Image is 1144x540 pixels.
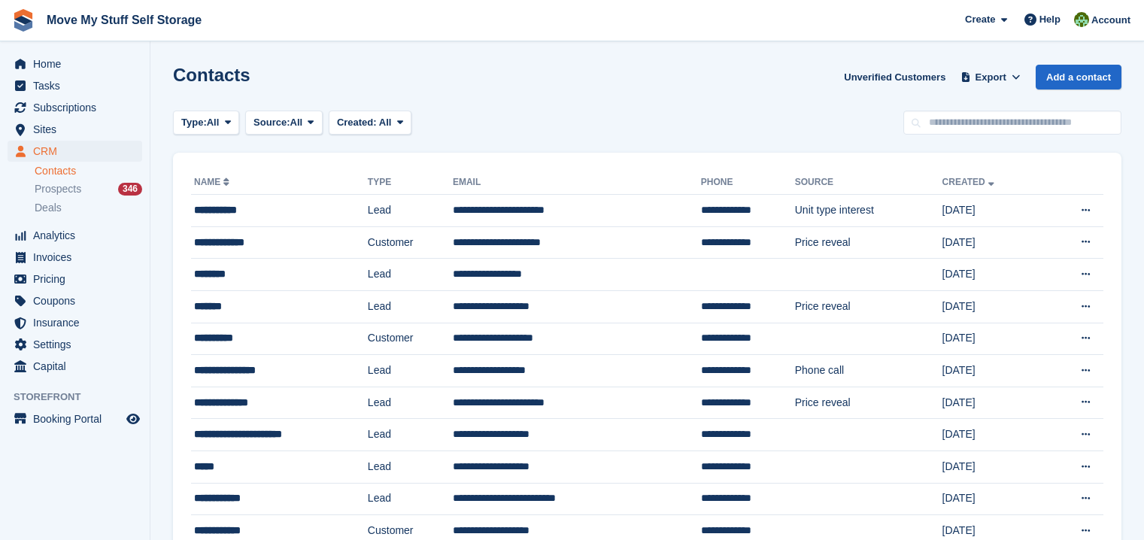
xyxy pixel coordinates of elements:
[33,97,123,118] span: Subscriptions
[118,183,142,196] div: 346
[965,12,995,27] span: Create
[194,177,232,187] a: Name
[207,115,220,130] span: All
[368,387,453,419] td: Lead
[368,195,453,227] td: Lead
[942,323,1045,355] td: [DATE]
[253,115,290,130] span: Source:
[8,225,142,246] a: menu
[35,200,142,216] a: Deals
[368,451,453,483] td: Lead
[41,8,208,32] a: Move My Stuff Self Storage
[942,290,1045,323] td: [DATE]
[942,387,1045,419] td: [DATE]
[290,115,303,130] span: All
[14,390,150,405] span: Storefront
[329,111,411,135] button: Created: All
[33,290,123,311] span: Coupons
[368,259,453,291] td: Lead
[795,290,942,323] td: Price reveal
[8,141,142,162] a: menu
[33,75,123,96] span: Tasks
[33,247,123,268] span: Invoices
[976,70,1006,85] span: Export
[838,65,951,89] a: Unverified Customers
[8,75,142,96] a: menu
[337,117,377,128] span: Created:
[795,171,942,195] th: Source
[795,355,942,387] td: Phone call
[368,226,453,259] td: Customer
[35,201,62,215] span: Deals
[173,65,250,85] h1: Contacts
[942,226,1045,259] td: [DATE]
[1074,12,1089,27] img: Joel Booth
[8,268,142,290] a: menu
[33,119,123,140] span: Sites
[33,312,123,333] span: Insurance
[35,181,142,197] a: Prospects 346
[379,117,392,128] span: All
[1036,65,1121,89] a: Add a contact
[368,171,453,195] th: Type
[173,111,239,135] button: Type: All
[33,141,123,162] span: CRM
[8,290,142,311] a: menu
[12,9,35,32] img: stora-icon-8386f47178a22dfd0bd8f6a31ec36ba5ce8667c1dd55bd0f319d3a0aa187defe.svg
[8,53,142,74] a: menu
[245,111,323,135] button: Source: All
[8,312,142,333] a: menu
[33,356,123,377] span: Capital
[1091,13,1130,28] span: Account
[368,290,453,323] td: Lead
[942,419,1045,451] td: [DATE]
[8,408,142,429] a: menu
[181,115,207,130] span: Type:
[942,195,1045,227] td: [DATE]
[795,226,942,259] td: Price reveal
[33,408,123,429] span: Booking Portal
[33,225,123,246] span: Analytics
[942,259,1045,291] td: [DATE]
[368,483,453,515] td: Lead
[1039,12,1061,27] span: Help
[453,171,701,195] th: Email
[942,483,1045,515] td: [DATE]
[8,356,142,377] a: menu
[368,355,453,387] td: Lead
[795,195,942,227] td: Unit type interest
[33,268,123,290] span: Pricing
[35,164,142,178] a: Contacts
[8,334,142,355] a: menu
[33,53,123,74] span: Home
[942,355,1045,387] td: [DATE]
[368,419,453,451] td: Lead
[795,387,942,419] td: Price reveal
[368,323,453,355] td: Customer
[957,65,1024,89] button: Export
[701,171,795,195] th: Phone
[8,119,142,140] a: menu
[35,182,81,196] span: Prospects
[33,334,123,355] span: Settings
[8,97,142,118] a: menu
[942,177,997,187] a: Created
[942,451,1045,483] td: [DATE]
[124,410,142,428] a: Preview store
[8,247,142,268] a: menu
